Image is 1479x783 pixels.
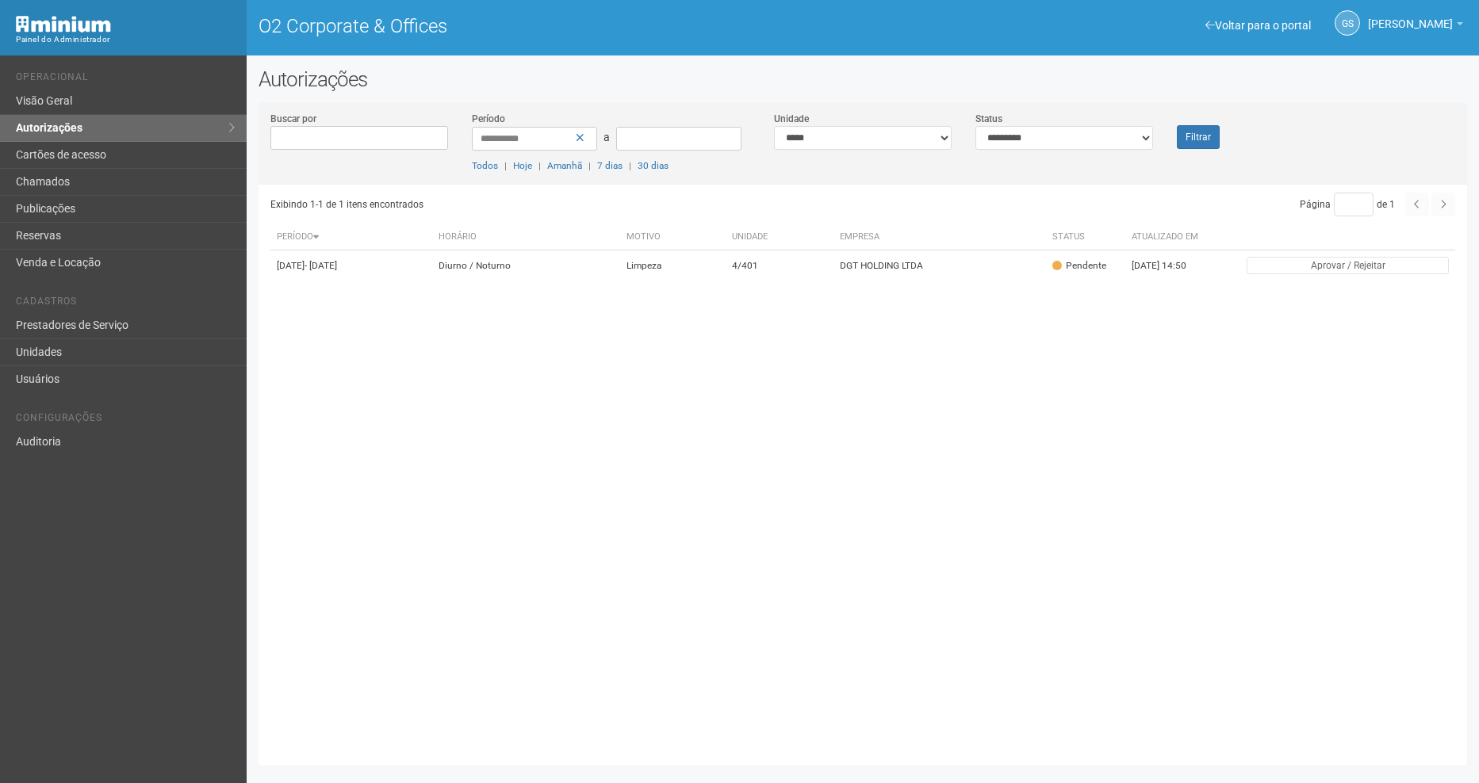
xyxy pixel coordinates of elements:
[975,112,1002,126] label: Status
[432,224,620,250] th: Horário
[620,224,726,250] th: Motivo
[270,224,432,250] th: Período
[16,32,235,47] div: Painel do Administrador
[1247,257,1449,274] button: Aprovar / Rejeitar
[1335,10,1360,36] a: GS
[1300,199,1395,210] span: Página de 1
[1046,224,1125,250] th: Status
[472,112,505,126] label: Período
[588,160,591,171] span: |
[1125,224,1213,250] th: Atualizado em
[833,250,1046,281] td: DGT HOLDING LTDA
[259,16,851,36] h1: O2 Corporate & Offices
[726,224,833,250] th: Unidade
[603,131,610,143] span: a
[1205,19,1311,32] a: Voltar para o portal
[726,250,833,281] td: 4/401
[472,160,498,171] a: Todos
[620,250,726,281] td: Limpeza
[16,71,235,88] li: Operacional
[270,193,858,216] div: Exibindo 1-1 de 1 itens encontrados
[1052,259,1106,273] div: Pendente
[513,160,532,171] a: Hoje
[16,412,235,429] li: Configurações
[16,296,235,312] li: Cadastros
[270,250,432,281] td: [DATE]
[597,160,623,171] a: 7 dias
[774,112,809,126] label: Unidade
[16,16,111,32] img: Minium
[833,224,1046,250] th: Empresa
[1368,2,1453,30] span: Gabriela Souza
[270,112,316,126] label: Buscar por
[1368,20,1463,32] a: [PERSON_NAME]
[629,160,631,171] span: |
[1177,125,1220,149] button: Filtrar
[638,160,669,171] a: 30 dias
[305,260,337,271] span: - [DATE]
[259,67,1467,91] h2: Autorizações
[538,160,541,171] span: |
[1125,250,1213,281] td: [DATE] 14:50
[504,160,507,171] span: |
[547,160,582,171] a: Amanhã
[432,250,620,281] td: Diurno / Noturno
